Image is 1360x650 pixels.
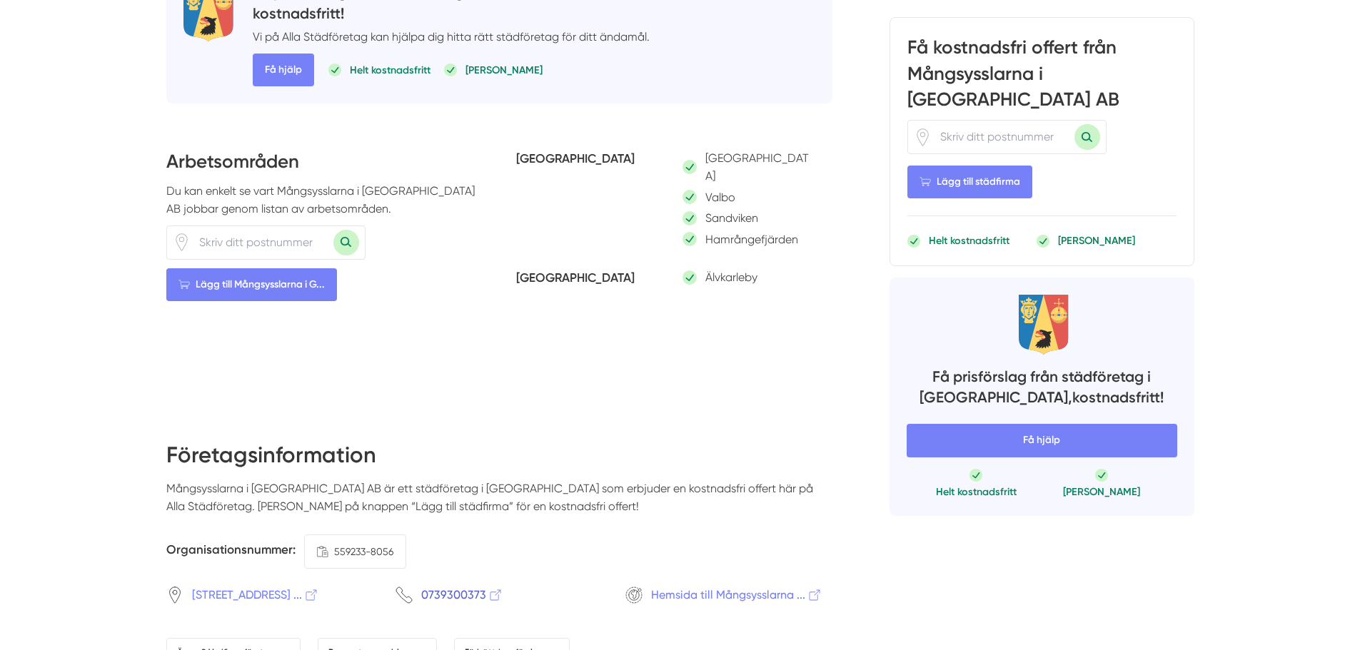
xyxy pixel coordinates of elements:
[334,544,393,559] span: 559233-8056
[253,28,650,46] p: Vi på Alla Städföretag kan hjälpa dig hitta rätt städföretag för ditt ändamål.
[625,586,832,604] a: Hemsida till Mångsysslarna ...
[166,540,296,563] h5: Organisationsnummer:
[907,166,1032,198] : Lägg till städfirma
[936,484,1017,498] p: Helt kostnadsfritt
[253,54,314,86] span: Få hjälp
[932,121,1074,153] input: Skriv ditt postnummer
[1074,124,1100,150] button: Sök med postnummer
[1063,484,1140,498] p: [PERSON_NAME]
[705,209,758,227] p: Sandviken
[173,233,191,251] svg: Pin / Karta
[651,586,822,604] span: Hemsida till Mångsysslarna ...
[705,149,815,186] p: [GEOGRAPHIC_DATA]
[333,230,359,255] button: Sök med postnummer
[166,479,832,527] p: Mångsysslarna i [GEOGRAPHIC_DATA] AB är ett städföretag i [GEOGRAPHIC_DATA] som erbjuder en kostn...
[516,268,648,291] h5: [GEOGRAPHIC_DATA]
[396,586,413,604] svg: Telefon
[907,424,1177,457] span: Få hjälp
[173,233,191,251] span: Klicka för att använda din position.
[166,440,832,479] h2: Företagsinformation
[516,149,648,172] h5: [GEOGRAPHIC_DATA]
[166,586,183,604] svg: Pin / Karta
[396,586,603,604] a: 0739300373
[191,226,333,259] input: Skriv ditt postnummer
[166,182,483,218] p: Du kan enkelt se vart Mångsysslarna i [GEOGRAPHIC_DATA] AB jobbar genom listan av arbetsområden.
[465,63,543,77] p: [PERSON_NAME]
[350,63,430,77] p: Helt kostnadsfritt
[929,233,1009,248] p: Helt kostnadsfritt
[166,586,373,604] a: [STREET_ADDRESS] ...
[914,128,932,146] span: Klicka för att använda din position.
[914,128,932,146] svg: Pin / Karta
[421,586,503,604] span: 0739300373
[1058,233,1135,248] p: [PERSON_NAME]
[907,366,1177,412] h4: Få prisförslag från städföretag i [GEOGRAPHIC_DATA], kostnadsfritt!
[705,230,798,248] p: Hamrångefjärden
[705,268,757,286] p: Älvkarleby
[705,188,735,206] p: Valbo
[907,35,1177,120] h3: Få kostnadsfri offert från Mångsysslarna i [GEOGRAPHIC_DATA] AB
[166,149,483,182] h3: Arbetsområden
[166,268,337,301] : Lägg till Mångsysslarna i G...
[192,586,319,604] span: [STREET_ADDRESS] ...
